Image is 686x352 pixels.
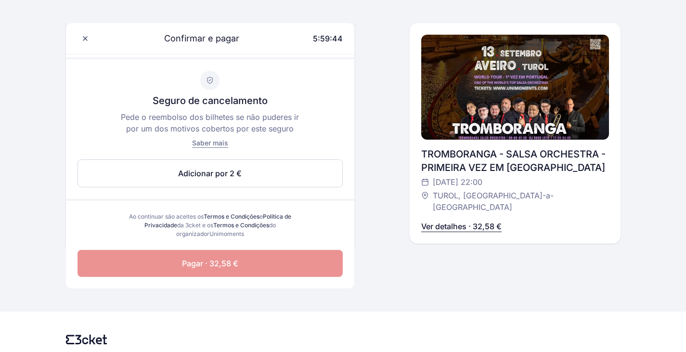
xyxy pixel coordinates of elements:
[78,250,343,277] button: Pagar · 32,58 €
[178,168,242,179] span: Adicionar por 2 €
[153,32,239,45] span: Confirmar e pagar
[313,34,343,43] span: 5:59:44
[120,212,300,238] div: Ao continuar são aceites os e da 3cket e os do organizador
[192,139,228,147] span: Saber mais
[182,258,238,269] span: Pagar · 32,58 €
[204,213,259,220] a: Termos e Condições
[117,111,302,134] p: Pede o reembolso dos bilhetes se não puderes ir por um dos motivos cobertos por este seguro
[433,190,599,213] span: TUROL, [GEOGRAPHIC_DATA]-a-[GEOGRAPHIC_DATA]
[421,147,609,174] div: TROMBORANGA - SALSA ORCHESTRA - PRIMEIRA VEZ EM [GEOGRAPHIC_DATA]
[213,222,269,229] a: Termos e Condições
[153,94,268,107] p: Seguro de cancelamento
[433,176,482,188] span: [DATE] 22:00
[209,230,244,237] span: Unimoments
[78,159,343,187] button: Adicionar por 2 €
[421,221,502,232] p: Ver detalhes · 32,58 €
